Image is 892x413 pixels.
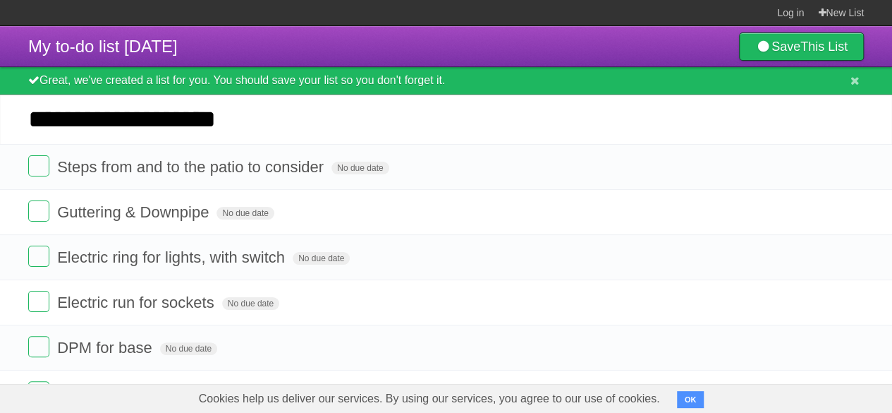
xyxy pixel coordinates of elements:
[28,336,49,357] label: Done
[28,200,49,222] label: Done
[331,162,389,174] span: No due date
[57,158,327,176] span: Steps from and to the patio to consider
[57,339,156,357] span: DPM for base
[739,32,864,61] a: SaveThis List
[28,291,49,312] label: Done
[57,203,212,221] span: Guttering & Downpipe
[28,381,49,402] label: Done
[57,249,288,266] span: Electric ring for lights, with switch
[800,40,848,54] b: This List
[28,155,49,176] label: Done
[185,385,674,413] span: Cookies help us deliver our services. By using our services, you agree to our use of cookies.
[216,207,274,220] span: No due date
[160,342,217,355] span: No due date
[28,246,49,267] label: Done
[677,391,704,408] button: OK
[28,37,178,56] span: My to-do list [DATE]
[57,294,218,311] span: Electric run for sockets
[222,297,279,310] span: No due date
[293,252,350,265] span: No due date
